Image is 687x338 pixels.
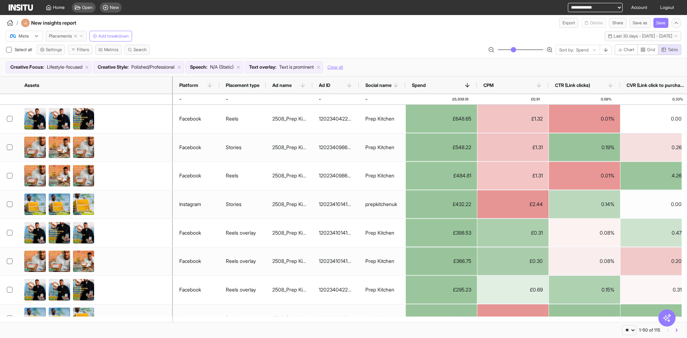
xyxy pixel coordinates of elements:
div: Stories [226,140,242,155]
span: N/A (Static) [210,64,234,71]
div: - [226,94,228,104]
div: Ad name [266,77,312,94]
span: CTR (Link clicks) [555,82,590,88]
span: 0.09% [601,94,612,104]
div: Speech:N/A (Static) [186,62,243,73]
span: Platform [179,82,198,88]
div: Reels overlay [226,283,256,297]
span: Open [82,5,93,10]
span: Home [53,5,65,10]
div: Stories [226,197,242,211]
div: Creative Focus:Lifestyle-focused [6,62,91,73]
span: New [110,5,119,10]
div: 120234101415830667 [319,254,353,268]
div: prepkitchenuk [365,197,397,211]
div: 2508_Prep Kitchen_Meta_Reach_Broad Audience_Static_Ambassador_AJ_AJ1_Brand Copy [272,283,306,297]
div: Reels [226,112,238,126]
div: 2508_Prep Kitchen_Meta_Reach_Broad Audience_Static_Ambassador_AJ_AJ1_Brand Copy [272,112,306,126]
div: Facebook [179,254,201,268]
div: £366.75 [406,247,477,275]
span: Table [668,47,678,53]
div: Prep Kitchen [365,168,394,183]
div: Facebook [179,168,201,183]
img: Logo [9,4,33,11]
span: Last 30 days - [DATE] - [DATE] [614,33,672,39]
span: Grid [647,47,655,53]
div: Creative Style:Polished/Professional [93,62,184,73]
div: Instagram [179,311,201,325]
div: 0.01% [549,105,620,133]
div: Platform [173,77,219,94]
div: Spend [405,77,477,94]
span: Creative Style : [98,64,128,71]
span: / [16,19,18,26]
button: Last 30 days - [DATE] - [DATE] [605,31,681,41]
button: Placements [46,31,87,41]
div: 2508_Prep Kitchen_Meta_Awareness_Broad Audience_Static_Ambassador_AJ_AJ1_Brand Copy [272,226,306,240]
span: Social name [365,82,391,88]
div: Reels [226,168,238,183]
button: Settings [37,45,65,55]
div: Prep Kitchen [365,140,394,155]
div: 120234101415760667 [319,197,353,211]
button: Export [559,18,578,28]
button: Metrics [95,45,122,55]
span: Speech : [190,64,207,71]
div: £2.44 [477,190,549,218]
div: 120234042282070667 [319,283,353,297]
div: 1-50 of 115 [639,327,660,333]
div: 0.14% [549,190,620,218]
div: £484.81 [406,162,477,190]
div: Reels overlay [226,226,256,240]
div: 120234098623960667 [319,168,353,183]
div: 0.08% [549,247,620,275]
span: Settings [46,47,62,53]
span: Text is prominent [279,64,314,71]
div: New insights report [21,19,96,27]
div: 120234101415760667 [319,311,353,325]
button: Add breakdown [89,31,132,41]
span: £0.91 [531,94,540,104]
div: 0.18% [549,304,620,332]
div: £282.32 [406,304,477,332]
div: £1.32 [477,105,549,133]
div: Facebook [179,283,201,297]
span: Add breakdown [98,33,129,39]
span: You cannot delete a preset report. [581,18,606,28]
button: Save [653,18,668,28]
div: £0.69 [477,276,549,304]
div: prepkitchenuk [365,311,397,325]
div: 2508_Prep Kitchen_Meta_Reach_Broad Audience_Static_Ambassador_AJ_AJ2_Brand Copy [272,140,306,155]
div: CPM [477,77,549,94]
div: £432.22 [406,190,477,218]
span: Polished/Professional [131,64,175,71]
div: 120234098623960667 [319,140,353,155]
div: 0.08% [549,219,620,247]
div: Prep Kitchen [365,283,394,297]
span: CPM [483,82,494,88]
button: Delete [581,18,606,28]
div: Prep Kitchen [365,226,394,240]
div: Ad ID [312,77,359,94]
div: Reels overlay [226,254,256,268]
span: Chart [624,47,634,53]
div: 0.01% [549,162,620,190]
div: 0.15% [549,276,620,304]
div: 2508_Prep Kitchen_Meta_Awareness_Broad Audience_Static_Ambassador_AJ_AJ3_Brand Copy [272,311,306,325]
button: / [6,19,18,27]
span: Ad ID [319,82,330,88]
div: £0.30 [477,247,549,275]
button: Grid [637,44,658,55]
button: Share [609,18,627,28]
button: Chart [615,44,638,55]
button: Search [125,45,150,55]
div: Social name [359,77,405,94]
div: Facebook [179,112,201,126]
div: £648.65 [406,105,477,133]
span: 0.33% [672,94,683,104]
div: Text overlay:Text is prominent [245,62,323,73]
button: Clear all [327,61,343,73]
div: CTR (Link clicks) [549,77,620,94]
span: Placements [49,33,72,39]
div: 0.19% [549,133,620,161]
